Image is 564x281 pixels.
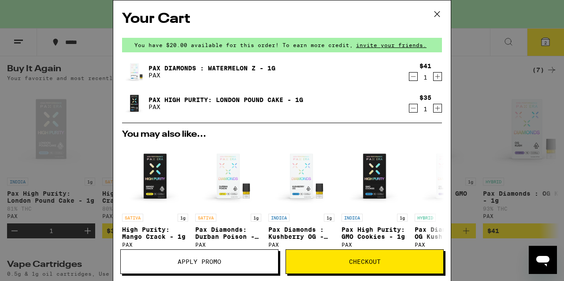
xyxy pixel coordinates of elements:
p: Pax Diamonds : OG Kush - 1g [415,226,481,240]
img: Pax Diamonds : Watermelon Z - 1g [122,59,147,84]
div: You have $20.00 available for this order! To earn more credit,invite your friends. [122,38,442,52]
p: PAX [148,103,303,110]
p: 1g [397,214,408,222]
div: PAX [341,242,408,248]
a: Open page for Pax Diamonds: Durban Poison - 1g from PAX [195,143,261,260]
h2: Your Cart [122,9,442,29]
p: PAX [148,72,275,79]
img: PAX - Pax Diamonds : Kushberry OG - 1g [268,143,334,209]
h2: You may also like... [122,130,442,139]
p: HYBRID [415,214,436,222]
p: SATIVA [195,214,216,222]
button: Decrement [409,104,418,113]
button: Decrement [409,72,418,81]
button: Increment [433,104,442,113]
button: Checkout [286,249,444,274]
a: Open page for Pax High Purity: GMO Cookies - 1g from PAX [341,143,408,260]
button: Apply Promo [120,249,278,274]
div: $41 [419,62,431,69]
span: Checkout [349,259,381,265]
img: PAX - Pax Diamonds: Durban Poison - 1g [195,143,261,209]
a: Pax Diamonds : Watermelon Z - 1g [148,65,275,72]
span: invite your friends. [353,42,430,48]
p: Pax Diamonds: Durban Poison - 1g [195,226,261,240]
p: High Purity: Mango Crack - 1g [122,226,188,240]
p: INDICA [268,214,289,222]
div: PAX [415,242,481,248]
a: Open page for Pax Diamonds : OG Kush - 1g from PAX [415,143,481,260]
div: PAX [195,242,261,248]
p: INDICA [341,214,363,222]
button: Increment [433,72,442,81]
img: Pax High Purity: London Pound Cake - 1g [122,91,147,116]
img: PAX - High Purity: Mango Crack - 1g [122,143,188,209]
a: Open page for Pax Diamonds : Kushberry OG - 1g from PAX [268,143,334,260]
span: Apply Promo [178,259,221,265]
img: PAX - Pax High Purity: GMO Cookies - 1g [341,143,408,209]
div: 1 [419,74,431,81]
div: PAX [268,242,334,248]
p: 1g [324,214,334,222]
div: 1 [419,106,431,113]
div: $35 [419,94,431,101]
p: Pax Diamonds : Kushberry OG - 1g [268,226,334,240]
div: PAX [122,242,188,248]
p: 1g [178,214,188,222]
a: Open page for High Purity: Mango Crack - 1g from PAX [122,143,188,260]
p: Pax High Purity: GMO Cookies - 1g [341,226,408,240]
img: PAX - Pax Diamonds : OG Kush - 1g [415,143,481,209]
p: 1g [251,214,261,222]
a: Pax High Purity: London Pound Cake - 1g [148,96,303,103]
span: You have $20.00 available for this order! To earn more credit, [134,42,353,48]
iframe: Button to launch messaging window [529,246,557,274]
